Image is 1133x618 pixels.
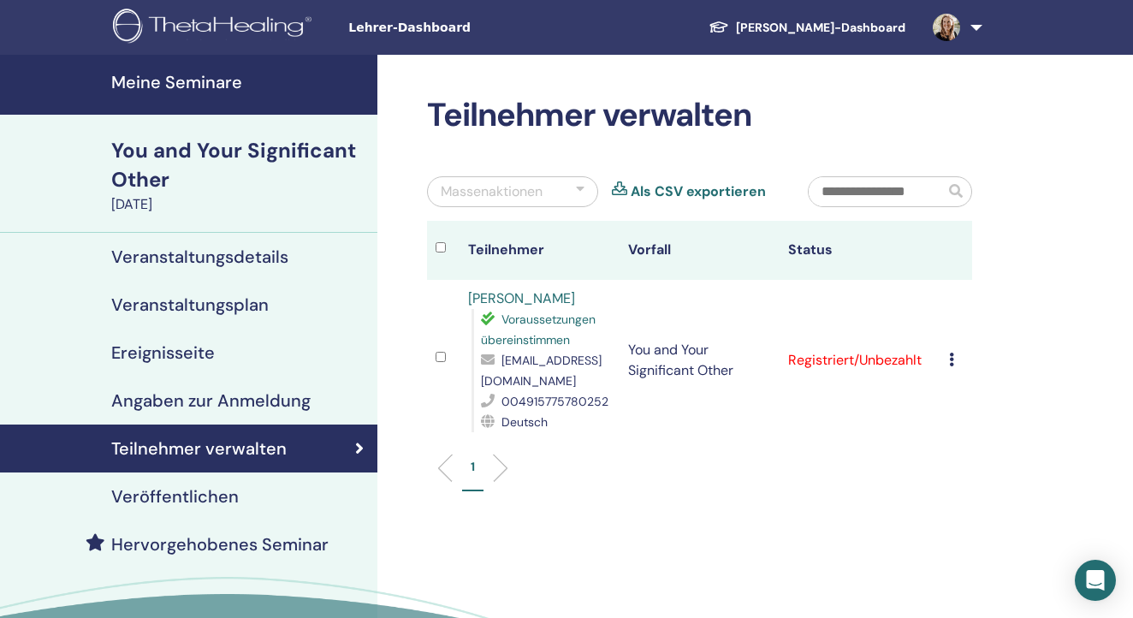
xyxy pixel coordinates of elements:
span: [EMAIL_ADDRESS][DOMAIN_NAME] [481,353,602,389]
td: You and Your Significant Other [620,280,780,441]
span: Deutsch [501,414,548,430]
h4: Meine Seminare [111,72,367,92]
h4: Veröffentlichen [111,486,239,507]
p: 1 [471,458,475,476]
th: Vorfall [620,221,780,280]
h4: Veranstaltungsdetails [111,247,288,267]
h4: Veranstaltungsplan [111,294,269,315]
th: Teilnehmer [460,221,620,280]
img: graduation-cap-white.svg [709,20,729,34]
span: Lehrer-Dashboard [348,19,605,37]
h4: Ereignisseite [111,342,215,363]
h4: Angaben zur Anmeldung [111,390,311,411]
img: logo.png [113,9,317,47]
h2: Teilnehmer verwalten [427,96,972,135]
div: Massenaktionen [441,181,543,202]
div: Open Intercom Messenger [1075,560,1116,601]
a: [PERSON_NAME] [468,289,575,307]
h4: Teilnehmer verwalten [111,438,287,459]
span: Voraussetzungen übereinstimmen [481,312,596,348]
a: You and Your Significant Other[DATE] [101,136,377,215]
div: [DATE] [111,194,367,215]
a: Als CSV exportieren [631,181,766,202]
a: [PERSON_NAME]-Dashboard [695,12,919,44]
div: You and Your Significant Other [111,136,367,194]
th: Status [780,221,940,280]
span: 004915775780252 [501,394,608,409]
img: default.jpg [933,14,960,41]
h4: Hervorgehobenes Seminar [111,534,329,555]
